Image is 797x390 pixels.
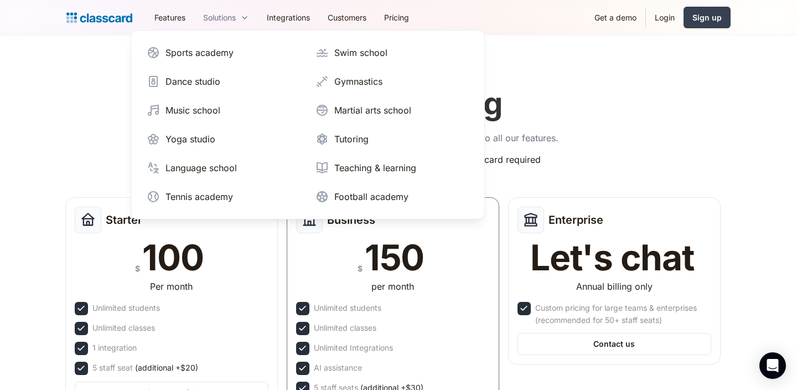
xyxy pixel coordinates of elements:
div: $ [358,261,363,275]
h2: Enterprise [548,213,603,227]
a: Integrations [258,5,319,30]
div: AI assistance [314,362,362,374]
a: Sports academy [142,42,304,64]
div: Unlimited students [92,302,160,314]
a: Features [146,5,194,30]
a: Language school [142,157,304,179]
div: Language school [165,161,237,175]
div: Martial arts school [334,104,411,117]
div: 1 integration [92,342,137,354]
a: Get a demo [586,5,645,30]
div: Music school [165,104,220,117]
a: Login [646,5,684,30]
span: (additional +$20) [135,362,198,374]
div: Per month [150,280,193,293]
div: 100 [142,240,203,275]
a: Football academy [311,186,473,208]
div: Solutions [194,5,258,30]
a: Teaching & learning [311,157,473,179]
div: Sports academy [165,46,234,59]
div: Unlimited students [314,302,381,314]
a: Logo [66,10,132,25]
a: Sign up [684,7,731,28]
a: Music school [142,99,304,121]
div: Sign up [692,12,722,23]
a: Dance studio [142,70,304,93]
div: No credit card required [443,153,541,166]
a: Gymnastics [311,70,473,93]
div: Tutoring [334,132,369,146]
a: Tutoring [311,128,473,150]
a: Contact us [517,333,711,355]
a: Yoga studio [142,128,304,150]
div: 150 [365,240,424,275]
div: Football academy [334,190,408,203]
div: Unlimited classes [92,322,155,334]
div: Custom pricing for large teams & enterprises (recommended for 50+ staff seats) [535,302,709,326]
h2: Business [327,213,375,227]
div: Unlimited classes [314,322,376,334]
a: Tennis academy [142,186,304,208]
div: Yoga studio [165,132,215,146]
div: Open Intercom Messenger [759,352,786,379]
div: Unlimited Integrations [314,342,393,354]
div: $ [135,261,140,275]
div: per month [371,280,414,293]
a: Customers [319,5,375,30]
a: Swim school [311,42,473,64]
a: Pricing [375,5,418,30]
div: Tennis academy [165,190,233,203]
div: 5 staff seat [92,362,198,374]
a: Martial arts school [311,99,473,121]
div: Swim school [334,46,387,59]
div: Gymnastics [334,75,382,88]
div: Let's chat [530,240,694,275]
div: Annual billing only [576,280,653,293]
div: Teaching & learning [334,161,416,175]
h2: Starter [106,213,142,227]
nav: Solutions [131,30,485,219]
div: Dance studio [165,75,220,88]
div: Solutions [203,12,236,23]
